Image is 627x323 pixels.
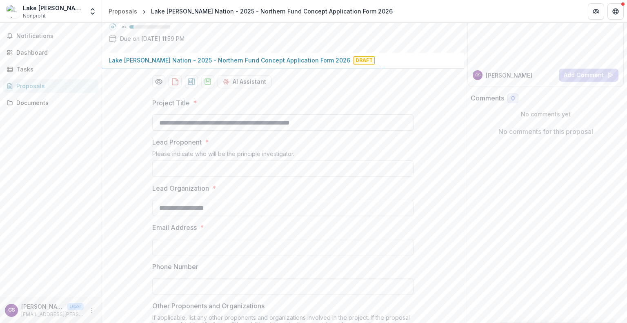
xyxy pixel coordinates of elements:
[152,98,190,108] p: Project Title
[201,75,214,88] button: download-proposal
[105,5,140,17] a: Proposals
[120,34,185,43] p: Due on [DATE] 11:59 PM
[486,71,532,80] p: [PERSON_NAME]
[152,183,209,193] p: Lead Organization
[185,75,198,88] button: download-proposal
[87,305,97,315] button: More
[607,3,624,20] button: Get Help
[169,75,182,88] button: download-proposal
[16,48,92,57] div: Dashboard
[16,82,92,90] div: Proposals
[471,94,504,102] h2: Comments
[105,5,396,17] nav: breadcrumb
[3,62,98,76] a: Tasks
[218,75,271,88] button: AI Assistant
[109,56,350,65] p: Lake [PERSON_NAME] Nation - 2025 - Northern Fund Concept Application Form 2026
[109,7,137,16] div: Proposals
[21,302,64,311] p: [PERSON_NAME]
[3,79,98,93] a: Proposals
[152,262,198,272] p: Phone Number
[152,150,414,160] div: Please indicate who will be the principle investigator.
[152,137,202,147] p: Lead Proponent
[16,65,92,74] div: Tasks
[151,7,393,16] div: Lake [PERSON_NAME] Nation - 2025 - Northern Fund Concept Application Form 2026
[120,24,126,30] p: 10 %
[23,12,46,20] span: Nonprofit
[588,3,604,20] button: Partners
[3,29,98,42] button: Notifications
[559,69,618,82] button: Add Comment
[475,73,480,77] div: Cassie Seibert
[16,33,95,40] span: Notifications
[7,5,20,18] img: Lake Babine Nation
[3,46,98,59] a: Dashboard
[23,4,84,12] div: Lake [PERSON_NAME] Nation
[87,3,98,20] button: Open entity switcher
[152,223,197,232] p: Email Address
[498,127,593,136] p: No comments for this proposal
[152,301,265,311] p: Other Proponents and Organizations
[471,110,620,118] p: No comments yet
[3,96,98,109] a: Documents
[354,56,375,65] span: Draft
[21,311,84,318] p: [EMAIL_ADDRESS][PERSON_NAME][DOMAIN_NAME]
[511,95,515,102] span: 0
[8,307,15,313] div: Cassie Seibert
[152,75,165,88] button: Preview f039b385-c778-4b57-a413-299702dbdf94-0.pdf
[16,98,92,107] div: Documents
[67,303,84,310] p: User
